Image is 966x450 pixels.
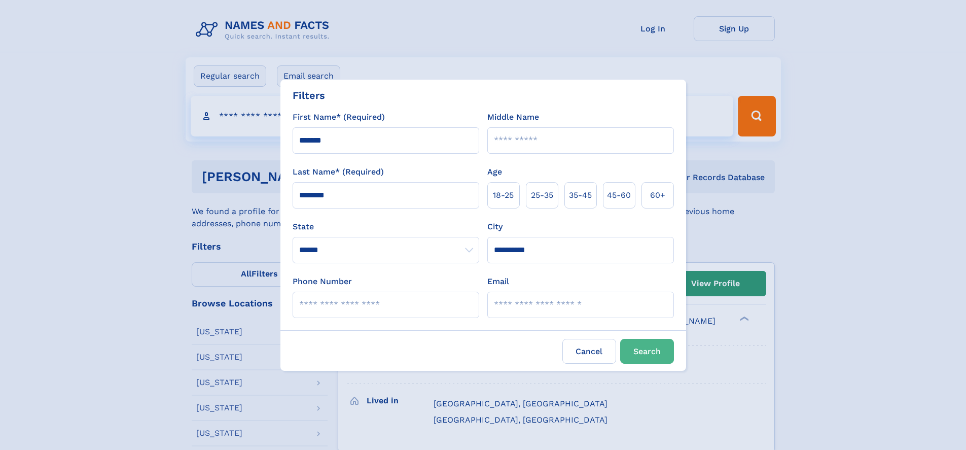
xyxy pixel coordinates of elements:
label: Middle Name [487,111,539,123]
label: State [293,221,479,233]
label: Last Name* (Required) [293,166,384,178]
span: 35‑45 [569,189,592,201]
button: Search [620,339,674,364]
label: City [487,221,503,233]
label: Age [487,166,502,178]
div: Filters [293,88,325,103]
span: 45‑60 [607,189,631,201]
label: First Name* (Required) [293,111,385,123]
span: 60+ [650,189,665,201]
label: Cancel [562,339,616,364]
span: 25‑35 [531,189,553,201]
label: Phone Number [293,275,352,288]
span: 18‑25 [493,189,514,201]
label: Email [487,275,509,288]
